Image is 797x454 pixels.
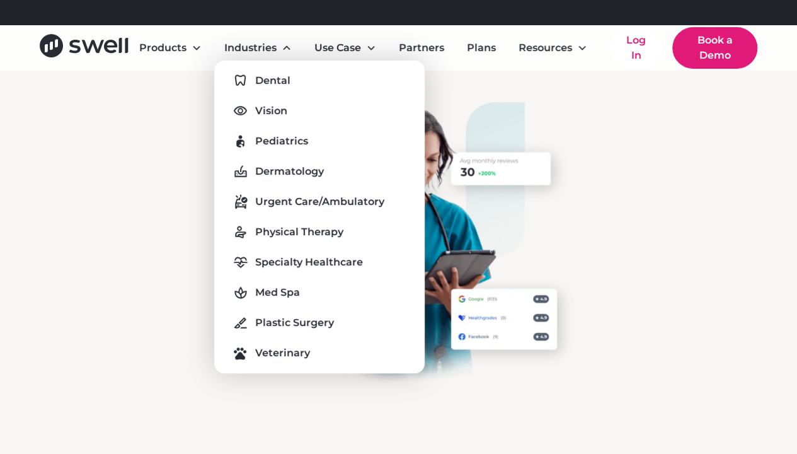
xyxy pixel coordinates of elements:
a: Physical Therapy [224,222,415,242]
a: Privacy Policy [108,224,155,233]
a: Vision [224,101,415,121]
a: Log In [610,28,662,68]
a: Specialty Healthcare [224,252,415,272]
div: Resources [519,40,572,55]
a: home [40,34,129,62]
div: Industries [224,40,277,55]
a: Plans [457,35,506,61]
a: Veterinary [224,343,415,363]
a: Book a Demo [672,27,757,69]
div: Dermatology [255,164,324,179]
a: Partners [389,35,454,61]
div: Med Spa [255,285,300,300]
div: Pediatrics [255,134,308,149]
div: Physical Therapy [255,224,343,240]
nav: Industries [214,61,425,373]
div: Products [139,40,186,55]
a: Urgent Care/Ambulatory [224,192,415,212]
div: Plastic Surgery [255,315,334,330]
div: Use Case [314,40,361,55]
div: Industries [214,35,302,61]
a: Pediatrics [224,131,415,151]
a: Med Spa [224,282,415,303]
div: Urgent Care/Ambulatory [255,194,384,209]
input: Submit [125,351,195,377]
div: Use Case [304,35,386,61]
a: Mobile Terms of Service [13,224,95,233]
div: Dental [255,73,290,88]
div: Veterinary [255,346,310,361]
a: Plastic Surgery [224,313,415,333]
div: Vision [255,103,287,119]
a: Dental [224,71,415,91]
div: Resources [508,35,597,61]
a: Dermatology [224,161,415,182]
div: Products [129,35,212,61]
div: Specialty Healthcare [255,255,363,270]
span: Phone number [161,103,239,115]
